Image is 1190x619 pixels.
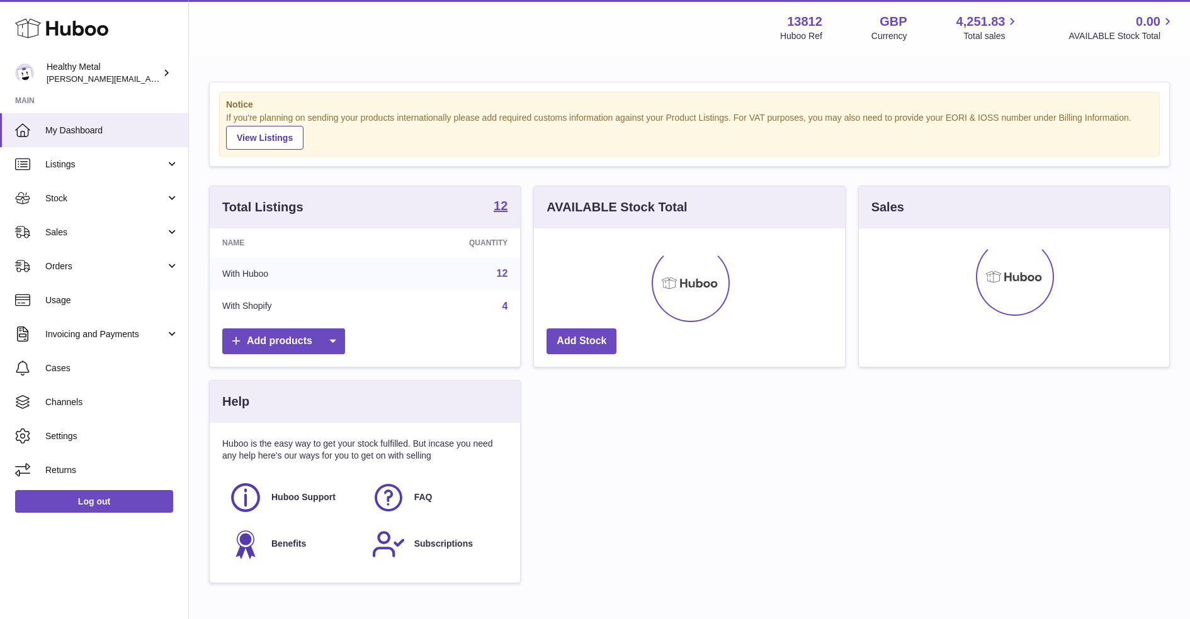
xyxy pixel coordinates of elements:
span: Stock [45,192,166,204]
a: 0.00 AVAILABLE Stock Total [1068,13,1175,42]
th: Quantity [377,228,520,257]
a: View Listings [226,126,303,150]
span: Sales [45,226,166,238]
span: [PERSON_NAME][EMAIL_ADDRESS][DOMAIN_NAME] [47,74,252,84]
a: 12 [494,199,507,215]
h3: Total Listings [222,199,303,216]
div: Healthy Metal [47,61,160,85]
span: Invoicing and Payments [45,328,166,340]
span: FAQ [414,491,433,503]
a: Log out [15,490,173,513]
span: Listings [45,159,166,170]
span: Orders [45,260,166,272]
div: If you're planning on sending your products internationally please add required customs informati... [226,112,1153,150]
span: Total sales [963,30,1019,42]
a: Add Stock [547,328,616,354]
strong: 12 [494,199,507,212]
div: Currency [871,30,907,42]
a: 4 [502,301,507,311]
p: Huboo is the easy way to get your stock fulfilled. But incase you need any help here's our ways f... [222,438,507,462]
span: AVAILABLE Stock Total [1068,30,1175,42]
a: Add products [222,328,345,354]
strong: Notice [226,99,1153,111]
a: Huboo Support [229,481,359,515]
span: Cases [45,362,179,374]
span: Returns [45,464,179,476]
a: 12 [497,268,508,279]
span: 0.00 [1136,13,1160,30]
td: With Shopify [210,290,377,323]
a: Benefits [229,527,359,561]
div: Huboo Ref [780,30,822,42]
h3: Sales [871,199,904,216]
span: Huboo Support [271,491,336,503]
a: Subscriptions [371,527,502,561]
img: jose@healthy-metal.com [15,64,34,82]
h3: Help [222,393,249,410]
h3: AVAILABLE Stock Total [547,199,687,216]
span: 4,251.83 [956,13,1006,30]
strong: 13812 [787,13,822,30]
span: Subscriptions [414,538,473,550]
span: Channels [45,396,179,408]
span: My Dashboard [45,125,179,137]
a: FAQ [371,481,502,515]
th: Name [210,228,377,257]
a: 4,251.83 Total sales [956,13,1020,42]
span: Usage [45,294,179,306]
td: With Huboo [210,257,377,290]
span: Benefits [271,538,306,550]
span: Settings [45,430,179,442]
strong: GBP [880,13,907,30]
